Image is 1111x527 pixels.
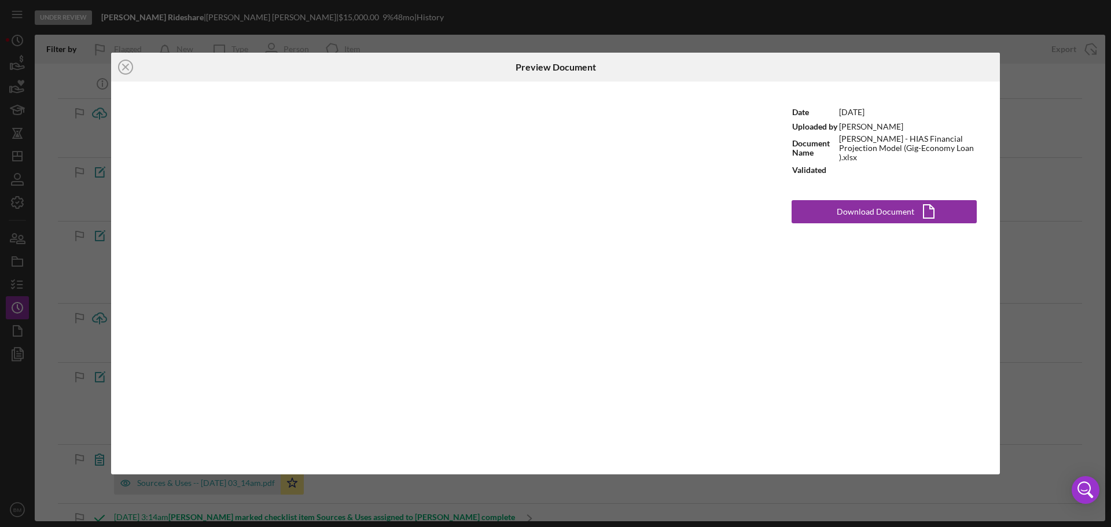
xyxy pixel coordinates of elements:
[1072,476,1099,504] div: Open Intercom Messenger
[792,107,809,117] b: Date
[792,200,977,223] button: Download Document
[792,138,830,157] b: Document Name
[516,62,596,72] h6: Preview Document
[111,82,768,474] iframe: Document Preview
[792,121,837,131] b: Uploaded by
[837,200,914,223] div: Download Document
[792,165,826,175] b: Validated
[838,134,977,163] td: [PERSON_NAME] - HIAS Financial Projection Model (Gig-Economy Loan ).xlsx
[838,105,977,119] td: [DATE]
[838,119,977,134] td: [PERSON_NAME]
